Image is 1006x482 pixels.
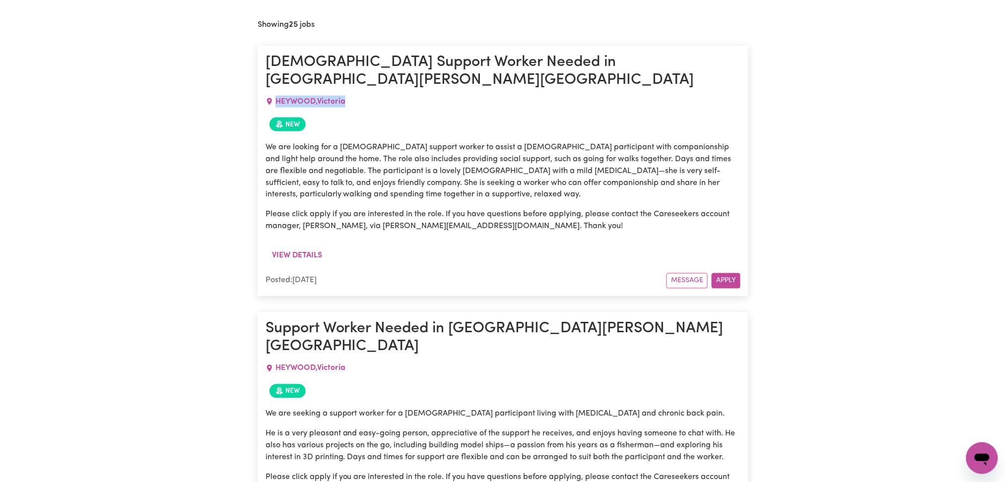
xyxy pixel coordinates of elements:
[966,442,998,474] iframe: Button to launch messaging window
[289,21,298,29] b: 25
[269,118,306,131] span: Job posted within the last 30 days
[266,246,329,265] button: View details
[266,275,667,287] div: Posted: [DATE]
[275,98,345,106] span: HEYWOOD , Victoria
[258,20,315,30] h2: Showing jobs
[266,54,741,90] h1: [DEMOGRAPHIC_DATA] Support Worker Needed in [GEOGRAPHIC_DATA][PERSON_NAME][GEOGRAPHIC_DATA]
[269,384,306,398] span: Job posted within the last 30 days
[266,141,741,201] p: We are looking for a [DEMOGRAPHIC_DATA] support worker to assist a [DEMOGRAPHIC_DATA] participant...
[712,273,740,289] button: Apply for this job
[266,320,741,357] h1: Support Worker Needed in [GEOGRAPHIC_DATA][PERSON_NAME][GEOGRAPHIC_DATA]
[266,209,741,233] p: Please click apply if you are interested in the role. If you have questions before applying, plea...
[275,364,345,372] span: HEYWOOD , Victoria
[667,273,708,289] button: Message
[266,408,741,420] p: We are seeking a support worker for a [DEMOGRAPHIC_DATA] participant living with [MEDICAL_DATA] a...
[266,428,741,464] p: He is a very pleasant and easy-going person, appreciative of the support he receives, and enjoys ...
